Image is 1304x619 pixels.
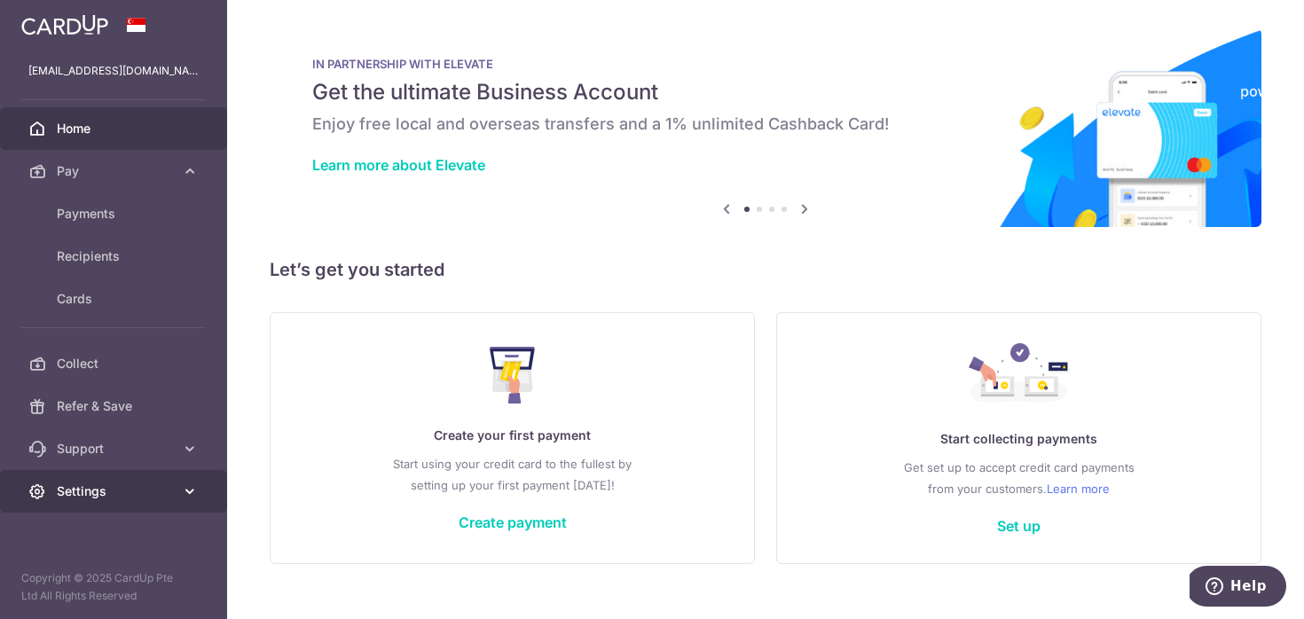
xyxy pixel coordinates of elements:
[1047,478,1110,499] a: Learn more
[306,453,719,496] p: Start using your credit card to the fullest by setting up your first payment [DATE]!
[28,62,199,80] p: [EMAIL_ADDRESS][DOMAIN_NAME]
[57,482,174,500] span: Settings
[459,513,567,531] a: Create payment
[57,355,174,372] span: Collect
[997,517,1041,535] a: Set up
[813,428,1225,450] p: Start collecting payments
[312,78,1219,106] h5: Get the ultimate Business Account
[21,14,108,35] img: CardUp
[490,347,535,404] img: Make Payment
[57,205,174,223] span: Payments
[969,343,1070,407] img: Collect Payment
[312,57,1219,71] p: IN PARTNERSHIP WITH ELEVATE
[57,162,174,180] span: Pay
[312,156,485,174] a: Learn more about Elevate
[57,397,174,415] span: Refer & Save
[306,425,719,446] p: Create your first payment
[813,457,1225,499] p: Get set up to accept credit card payments from your customers.
[57,290,174,308] span: Cards
[312,114,1219,135] h6: Enjoy free local and overseas transfers and a 1% unlimited Cashback Card!
[270,28,1261,227] img: Renovation banner
[57,120,174,137] span: Home
[1190,566,1286,610] iframe: Opens a widget where you can find more information
[57,440,174,458] span: Support
[57,247,174,265] span: Recipients
[270,255,1261,284] h5: Let’s get you started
